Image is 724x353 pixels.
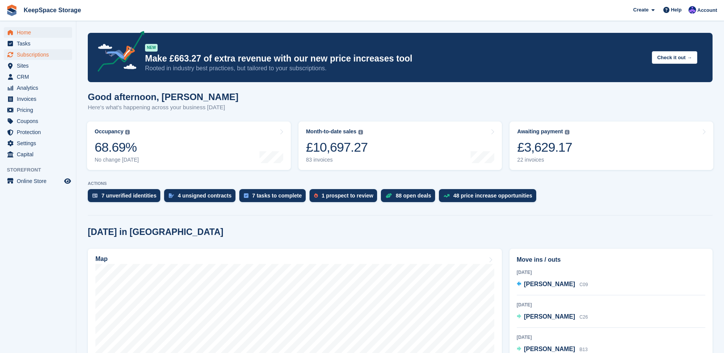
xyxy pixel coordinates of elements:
div: Awaiting payment [517,128,563,135]
span: C09 [579,282,588,287]
a: Preview store [63,176,72,186]
a: menu [4,94,72,104]
img: icon-info-grey-7440780725fd019a000dd9b08b2336e03edf1995a4989e88bcd33f0948082b44.svg [125,130,130,134]
div: £3,629.17 [517,139,572,155]
a: menu [4,149,72,160]
a: 7 unverified identities [88,189,164,206]
span: Pricing [17,105,63,115]
span: B13 [579,347,587,352]
a: 7 tasks to complete [239,189,310,206]
a: Awaiting payment £3,629.17 22 invoices [510,121,713,170]
h2: Map [95,256,108,262]
div: Month-to-date sales [306,128,356,135]
p: Rooted in industry best practices, but tailored to your subscriptions. [145,64,646,73]
span: [PERSON_NAME] [524,313,575,320]
a: menu [4,27,72,38]
span: Online Store [17,176,63,186]
div: 4 unsigned contracts [178,193,232,199]
a: menu [4,60,72,71]
span: Account [697,6,717,14]
img: prospect-51fa495bee0391a8d652442698ab0144808aea92771e9ea1ae160a38d050c398.svg [314,193,318,198]
a: menu [4,49,72,60]
p: Make £663.27 of extra revenue with our new price increases tool [145,53,646,64]
a: Month-to-date sales £10,697.27 83 invoices [298,121,502,170]
img: icon-info-grey-7440780725fd019a000dd9b08b2336e03edf1995a4989e88bcd33f0948082b44.svg [358,130,363,134]
span: Sites [17,60,63,71]
a: menu [4,71,72,82]
div: 83 invoices [306,157,368,163]
a: menu [4,138,72,149]
span: Capital [17,149,63,160]
h1: Good afternoon, [PERSON_NAME] [88,92,239,102]
a: menu [4,38,72,49]
a: 1 prospect to review [310,189,381,206]
a: KeepSpace Storage [21,4,84,16]
div: Occupancy [95,128,123,135]
div: £10,697.27 [306,139,368,155]
div: [DATE] [517,301,705,308]
a: Occupancy 68.69% No change [DATE] [87,121,291,170]
span: Subscriptions [17,49,63,60]
p: Here's what's happening across your business [DATE] [88,103,239,112]
div: 1 prospect to review [322,193,373,199]
img: verify_identity-adf6edd0f0f0b5bbfe63781bf79b02c33cf7c696d77639b501bdc392416b5a36.svg [92,193,98,198]
div: NEW [145,44,158,52]
a: menu [4,176,72,186]
p: ACTIONS [88,181,713,186]
div: No change [DATE] [95,157,139,163]
img: Chloe Clark [689,6,696,14]
button: Check it out → [652,51,697,64]
a: [PERSON_NAME] C09 [517,280,588,290]
div: 88 open deals [396,193,431,199]
div: 68.69% [95,139,139,155]
a: [PERSON_NAME] C26 [517,312,588,322]
span: [PERSON_NAME] [524,346,575,352]
img: icon-info-grey-7440780725fd019a000dd9b08b2336e03edf1995a4989e88bcd33f0948082b44.svg [565,130,569,134]
span: Coupons [17,116,63,126]
span: Settings [17,138,63,149]
span: Protection [17,127,63,138]
a: 88 open deals [381,189,439,206]
a: menu [4,105,72,115]
span: Invoices [17,94,63,104]
a: menu [4,116,72,126]
div: 7 unverified identities [102,193,156,199]
div: [DATE] [517,334,705,341]
span: [PERSON_NAME] [524,281,575,287]
a: menu [4,127,72,138]
span: Create [633,6,648,14]
a: 48 price increase opportunities [439,189,540,206]
span: Storefront [7,166,76,174]
span: Tasks [17,38,63,49]
span: Home [17,27,63,38]
div: 7 tasks to complete [252,193,302,199]
a: 4 unsigned contracts [164,189,239,206]
span: Analytics [17,83,63,93]
img: contract_signature_icon-13c848040528278c33f63329250d36e43548de30e8caae1d1a13099fd9432cc5.svg [169,193,174,198]
span: Help [671,6,682,14]
img: price-adjustments-announcement-icon-8257ccfd72463d97f412b2fc003d46551f7dbcb40ab6d574587a9cd5c0d94... [91,31,145,74]
span: CRM [17,71,63,82]
h2: [DATE] in [GEOGRAPHIC_DATA] [88,227,223,237]
img: stora-icon-8386f47178a22dfd0bd8f6a31ec36ba5ce8667c1dd55bd0f319d3a0aa187defe.svg [6,5,18,16]
div: 48 price increase opportunities [453,193,532,199]
div: [DATE] [517,269,705,276]
img: price_increase_opportunities-93ffe204e8149a01c8c9dc8f82e8f89637d9d84a8eef4429ea346261dce0b2c0.svg [443,194,450,198]
span: C26 [579,314,588,320]
h2: Move ins / outs [517,255,705,264]
img: deal-1b604bf984904fb50ccaf53a9ad4b4a5d6e5aea283cecdc64d6e3604feb123c2.svg [385,193,392,198]
a: menu [4,83,72,93]
img: task-75834270c22a3079a89374b754ae025e5fb1db73e45f91037f5363f120a921f8.svg [244,193,248,198]
div: 22 invoices [517,157,572,163]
